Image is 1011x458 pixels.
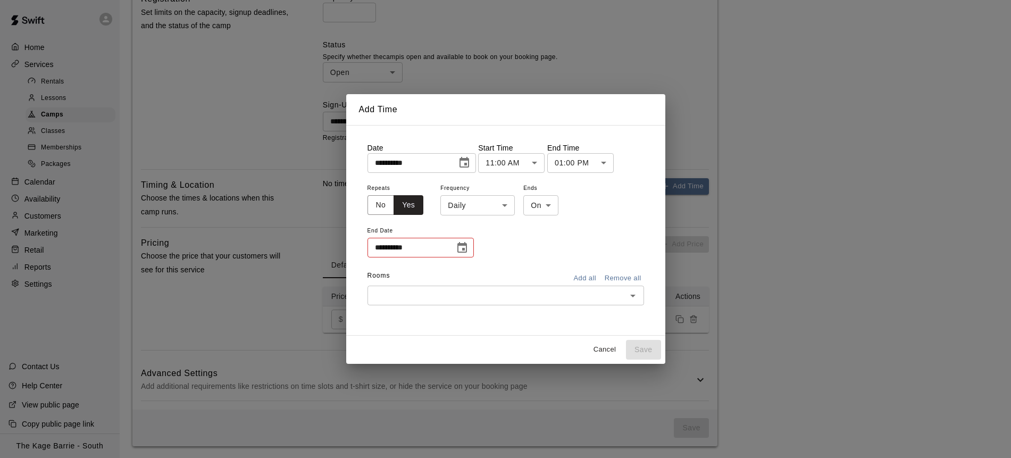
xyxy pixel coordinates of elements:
p: Date [367,143,476,153]
span: Ends [523,181,558,196]
button: Choose date [452,237,473,259]
span: Frequency [440,181,515,196]
span: Rooms [367,272,390,279]
div: 11:00 AM [478,153,545,173]
button: Remove all [602,270,644,287]
button: Choose date, selected date is Nov 2, 2025 [454,152,475,173]
button: Open [625,288,640,303]
div: outlined button group [367,195,424,215]
div: 01:00 PM [547,153,614,173]
button: Yes [394,195,423,215]
div: Daily [440,195,515,215]
button: Cancel [588,342,622,358]
button: No [367,195,395,215]
h2: Add Time [346,94,665,125]
div: On [523,195,558,215]
span: End Date [367,224,474,238]
p: End Time [547,143,614,153]
span: Repeats [367,181,432,196]
button: Add all [568,270,602,287]
p: Start Time [478,143,545,153]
